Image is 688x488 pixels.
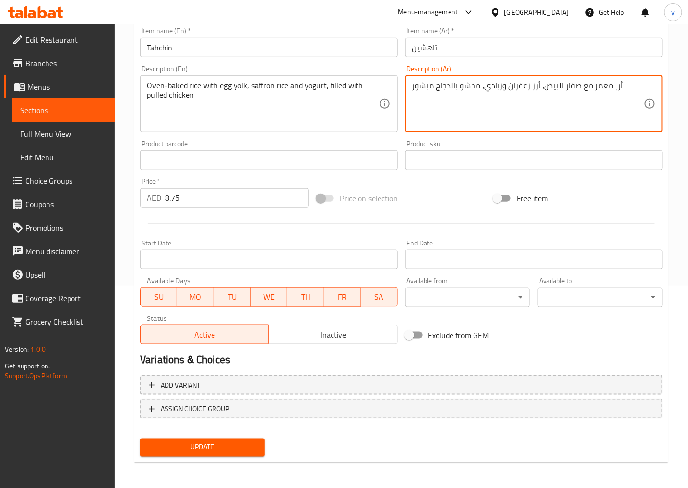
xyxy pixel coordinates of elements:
button: Inactive [268,325,397,344]
input: Enter name Ar [405,38,663,57]
a: Menu disclaimer [4,240,115,263]
div: [GEOGRAPHIC_DATA] [504,7,569,18]
span: Upsell [25,269,107,281]
p: AED [147,192,161,204]
textarea: Oven-baked rice with egg yolk, saffron rice and yogurt, filled with pulled chicken [147,81,379,127]
span: Choice Groups [25,175,107,187]
a: Upsell [4,263,115,287]
button: TH [287,287,324,307]
button: MO [177,287,214,307]
div: Menu-management [398,6,458,18]
button: WE [251,287,287,307]
span: Full Menu View [20,128,107,140]
span: MO [181,290,210,304]
button: SA [361,287,398,307]
div: ​ [405,288,530,307]
a: Coupons [4,193,115,216]
span: ASSIGN CHOICE GROUP [161,403,229,415]
span: Menus [27,81,107,93]
a: Promotions [4,216,115,240]
h2: Variations & Choices [140,352,663,367]
input: Please enter product sku [405,150,663,170]
div: ​ [538,288,663,307]
span: Active [144,328,265,342]
span: TU [218,290,247,304]
button: TU [214,287,251,307]
span: TH [291,290,320,304]
span: Edit Menu [20,151,107,163]
span: Update [148,441,257,454]
span: Get support on: [5,360,50,372]
span: WE [255,290,284,304]
span: Add variant [161,379,200,391]
span: Branches [25,57,107,69]
span: SU [144,290,173,304]
span: y [671,7,675,18]
span: Edit Restaurant [25,34,107,46]
span: Version: [5,343,29,356]
span: Grocery Checklist [25,316,107,328]
a: Edit Restaurant [4,28,115,51]
button: SU [140,287,177,307]
button: Active [140,325,269,344]
span: Coverage Report [25,293,107,304]
a: Choice Groups [4,169,115,193]
a: Branches [4,51,115,75]
span: Free item [517,193,548,204]
button: Update [140,439,265,457]
span: FR [328,290,357,304]
a: Sections [12,98,115,122]
button: Add variant [140,375,663,395]
a: Full Menu View [12,122,115,146]
textarea: أرز معمر مع صفار البيض، أرز زعفران وزبادي، محشو بالدجاج مبشور [412,81,644,127]
span: Coupons [25,198,107,210]
span: Inactive [273,328,393,342]
span: 1.0.0 [30,343,46,356]
span: Sections [20,104,107,116]
a: Edit Menu [12,146,115,169]
input: Please enter price [165,188,309,208]
span: Price on selection [340,193,398,204]
span: Menu disclaimer [25,245,107,257]
span: SA [365,290,394,304]
a: Support.OpsPlatform [5,369,67,382]
a: Coverage Report [4,287,115,310]
input: Enter name En [140,38,397,57]
button: FR [324,287,361,307]
span: Exclude from GEM [428,329,489,341]
input: Please enter product barcode [140,150,397,170]
button: ASSIGN CHOICE GROUP [140,399,663,419]
span: Promotions [25,222,107,234]
a: Menus [4,75,115,98]
a: Grocery Checklist [4,310,115,334]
